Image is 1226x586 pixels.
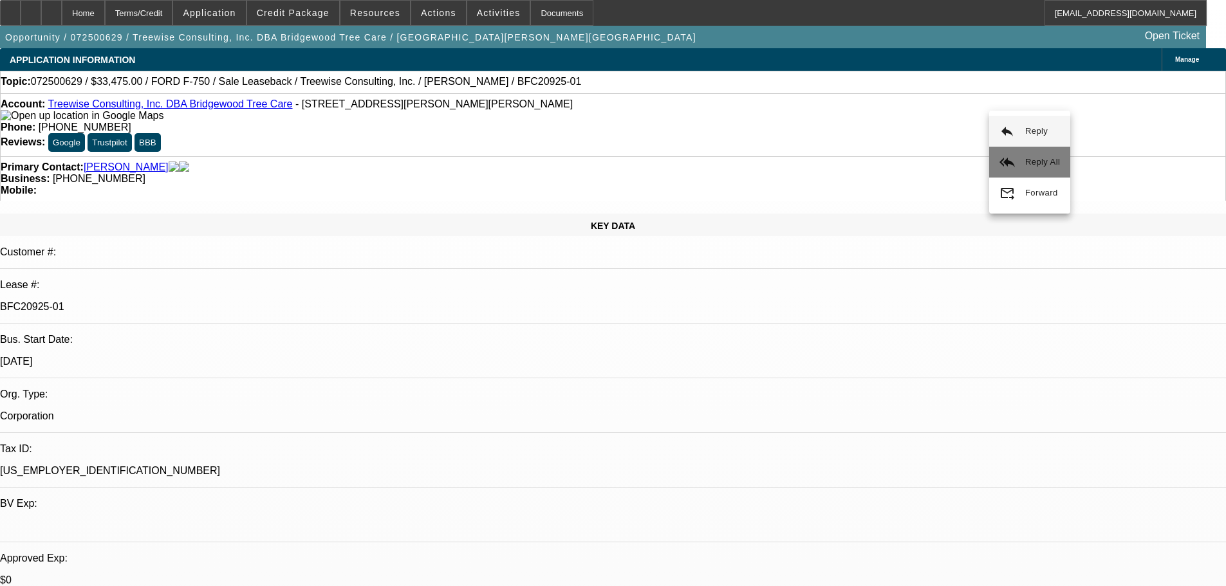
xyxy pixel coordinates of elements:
[477,8,521,18] span: Activities
[1025,188,1058,197] span: Forward
[183,8,236,18] span: Application
[1,76,31,87] strong: Topic:
[1140,25,1205,47] a: Open Ticket
[295,98,573,109] span: - [STREET_ADDRESS][PERSON_NAME][PERSON_NAME]
[999,185,1015,201] mat-icon: forward_to_inbox
[467,1,530,25] button: Activities
[247,1,339,25] button: Credit Package
[169,161,179,173] img: facebook-icon.png
[1,110,163,122] img: Open up location in Google Maps
[999,154,1015,170] mat-icon: reply_all
[53,173,145,184] span: [PHONE_NUMBER]
[1,185,37,196] strong: Mobile:
[1025,126,1048,136] span: Reply
[10,55,135,65] span: APPLICATION INFORMATION
[1025,157,1060,167] span: Reply All
[1,98,45,109] strong: Account:
[48,133,85,152] button: Google
[1,110,163,121] a: View Google Maps
[5,32,696,42] span: Opportunity / 072500629 / Treewise Consulting, Inc. DBA Bridgewood Tree Care / [GEOGRAPHIC_DATA][...
[350,8,400,18] span: Resources
[591,221,635,231] span: KEY DATA
[135,133,161,152] button: BBB
[257,8,330,18] span: Credit Package
[39,122,131,133] span: [PHONE_NUMBER]
[340,1,410,25] button: Resources
[1,122,35,133] strong: Phone:
[1175,56,1199,63] span: Manage
[1,136,45,147] strong: Reviews:
[48,98,292,109] a: Treewise Consulting, Inc. DBA Bridgewood Tree Care
[999,124,1015,139] mat-icon: reply
[84,161,169,173] a: [PERSON_NAME]
[1,161,84,173] strong: Primary Contact:
[421,8,456,18] span: Actions
[88,133,131,152] button: Trustpilot
[411,1,466,25] button: Actions
[31,76,582,87] span: 072500629 / $33,475.00 / FORD F-750 / Sale Leaseback / Treewise Consulting, Inc. / [PERSON_NAME] ...
[173,1,245,25] button: Application
[1,173,50,184] strong: Business:
[179,161,189,173] img: linkedin-icon.png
